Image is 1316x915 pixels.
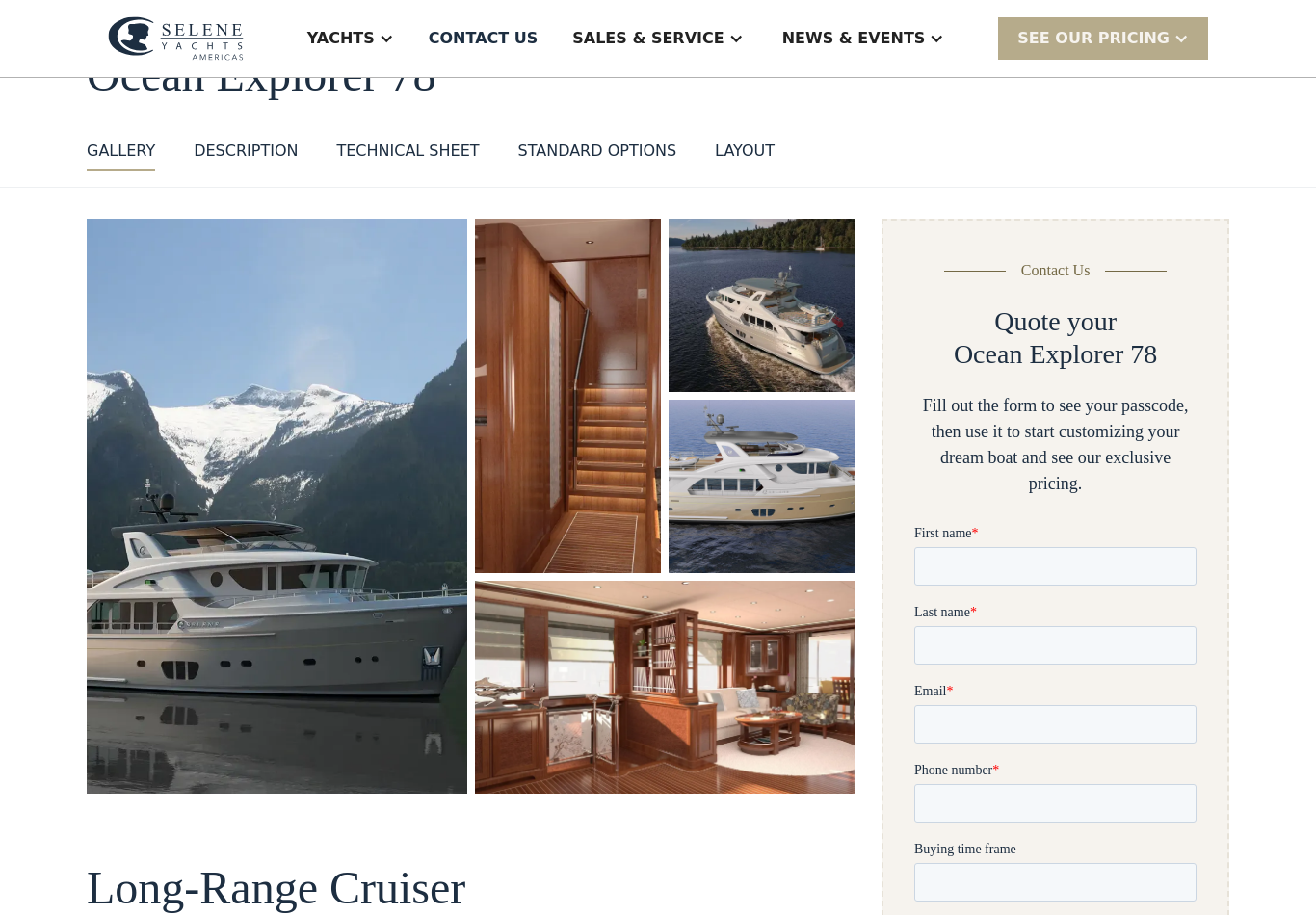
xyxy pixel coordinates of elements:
[5,804,265,836] span: Reply STOP to unsubscribe at any time.
[25,804,233,819] strong: Yes, I'd like to receive SMS updates.
[518,140,677,163] div: standard options
[5,800,20,816] input: Yes, I'd like to receive SMS updates.Reply STOP to unsubscribe at any time.
[994,305,1117,338] h2: Quote your
[2,676,278,727] span: Tick the box below to receive occasional updates, exclusive offers, and VIP access via text message.
[87,863,855,914] h2: Long-Range Cruiser
[5,868,179,900] strong: I want to subscribe to your Newsletter.
[572,27,724,50] div: Sales & Service
[87,140,155,171] a: GALLERY
[87,219,467,794] a: open lightbox
[2,740,261,773] span: We respect your time - only the good stuff, never spam.
[669,400,855,573] a: open lightbox
[1021,259,1091,282] div: Contact Us
[194,140,298,163] div: DESCRIPTION
[518,140,677,171] a: standard options
[307,27,375,50] div: Yachts
[1017,27,1170,50] div: SEE Our Pricing
[715,140,775,163] div: layout
[87,140,155,163] div: GALLERY
[194,140,298,171] a: DESCRIPTION
[336,140,479,171] a: Technical sheet
[914,393,1197,497] div: Fill out the form to see your passcode, then use it to start customizing your dream boat and see ...
[429,27,539,50] div: Contact US
[669,219,855,392] a: open lightbox
[475,219,661,573] a: open lightbox
[5,864,20,879] input: I want to subscribe to your Newsletter.Unsubscribe any time by clicking the link at the bottom of...
[998,17,1208,59] div: SEE Our Pricing
[336,140,479,163] div: Technical sheet
[108,16,244,61] img: logo
[782,27,926,50] div: News & EVENTS
[715,140,775,171] a: layout
[954,338,1157,371] h2: Ocean Explorer 78
[475,581,855,794] a: open lightbox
